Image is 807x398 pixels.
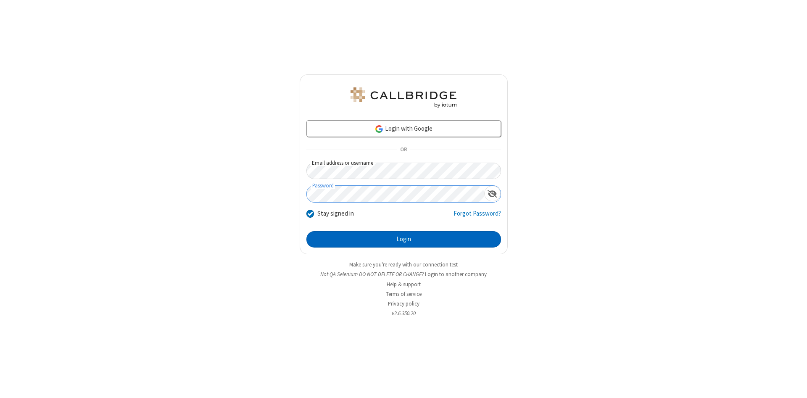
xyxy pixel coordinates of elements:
input: Password [307,186,484,202]
li: v2.6.350.20 [300,309,508,317]
a: Terms of service [386,290,422,298]
li: Not QA Selenium DO NOT DELETE OR CHANGE? [300,270,508,278]
div: Show password [484,186,501,201]
img: google-icon.png [374,124,384,134]
input: Email address or username [306,163,501,179]
a: Make sure you're ready with our connection test [349,261,458,268]
img: QA Selenium DO NOT DELETE OR CHANGE [349,87,458,108]
button: Login to another company [425,270,487,278]
label: Stay signed in [317,209,354,219]
a: Login with Google [306,120,501,137]
a: Forgot Password? [454,209,501,225]
a: Help & support [387,281,421,288]
a: Privacy policy [388,300,419,307]
button: Login [306,231,501,248]
span: OR [397,144,410,156]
